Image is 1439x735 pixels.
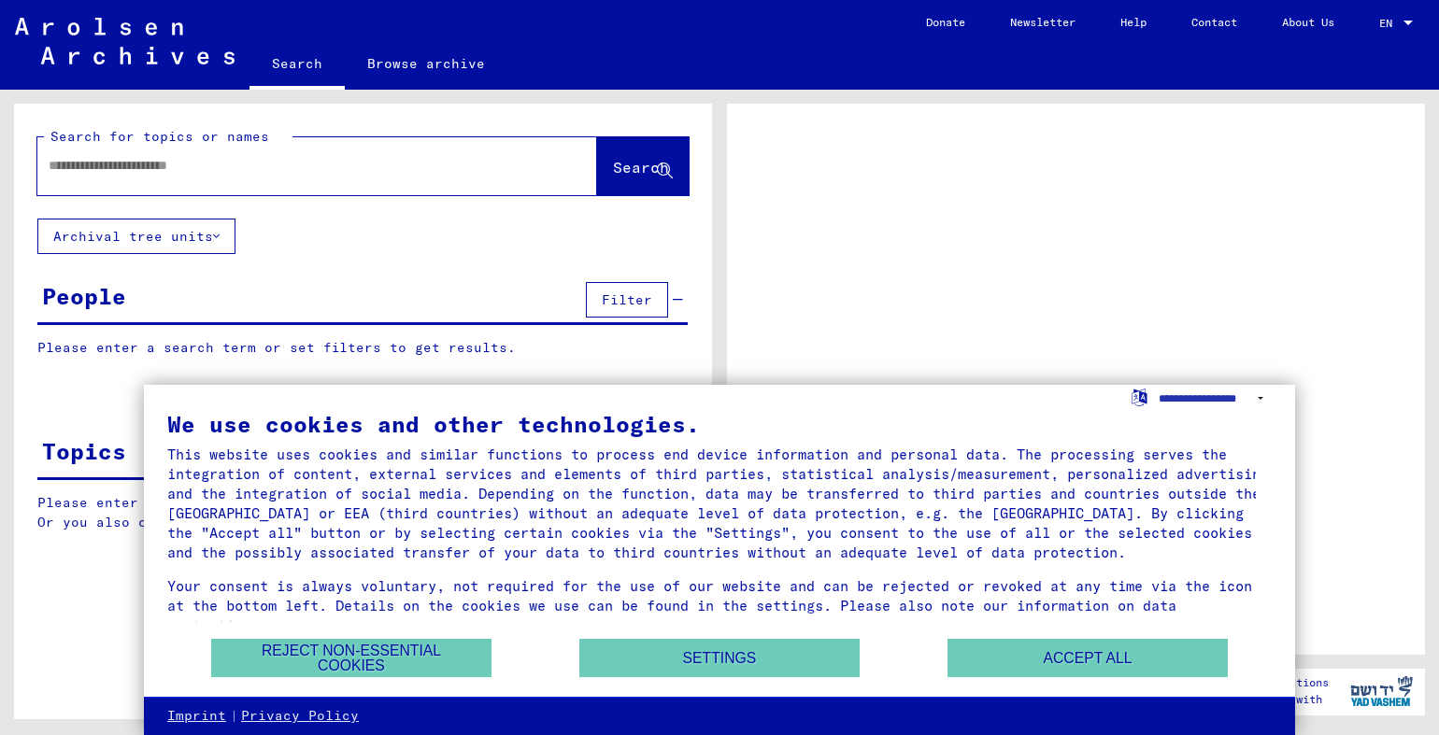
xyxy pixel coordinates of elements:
[37,338,688,358] p: Please enter a search term or set filters to get results.
[211,639,492,677] button: Reject non-essential cookies
[167,413,1272,435] div: We use cookies and other technologies.
[602,291,652,308] span: Filter
[597,137,689,195] button: Search
[241,707,359,726] a: Privacy Policy
[50,128,269,145] mat-label: Search for topics or names
[249,41,345,90] a: Search
[167,707,226,726] a: Imprint
[42,279,126,313] div: People
[613,158,669,177] span: Search
[167,576,1272,635] div: Your consent is always voluntary, not required for the use of our website and can be rejected or ...
[167,445,1272,562] div: This website uses cookies and similar functions to process end device information and personal da...
[37,219,235,254] button: Archival tree units
[586,282,668,318] button: Filter
[345,41,507,86] a: Browse archive
[579,639,860,677] button: Settings
[15,18,235,64] img: Arolsen_neg.svg
[947,639,1228,677] button: Accept all
[37,493,689,532] p: Please enter a search term or set filters to get results. Or you also can browse the manually.
[1346,668,1417,714] img: yv_logo.png
[42,434,126,468] div: Topics
[1379,17,1400,30] span: EN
